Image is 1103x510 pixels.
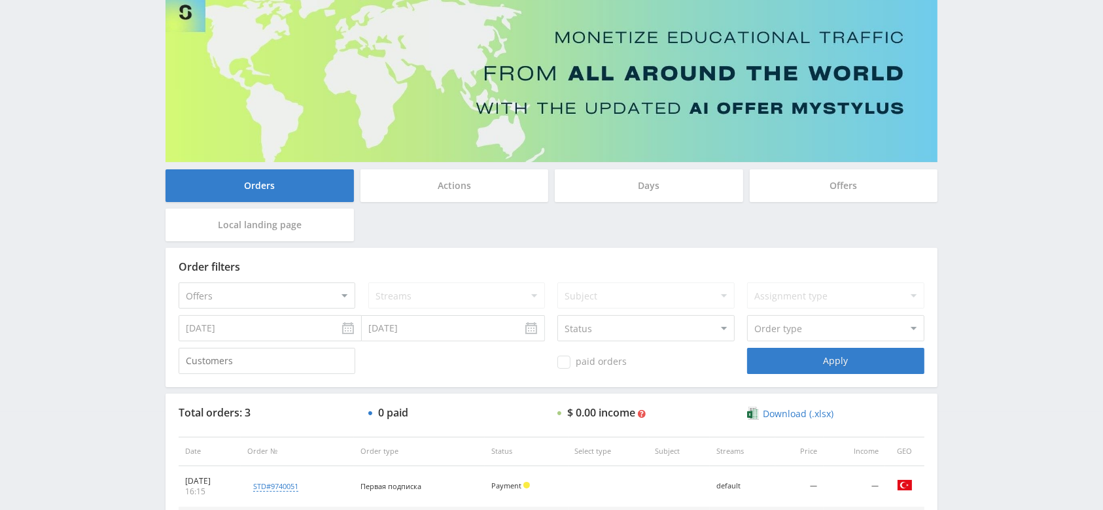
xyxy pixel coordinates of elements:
[179,407,355,418] div: Total orders: 3
[763,409,833,419] span: Download (.xlsx)
[360,481,421,491] span: Первая подписка
[179,348,355,374] input: Customers
[885,437,924,466] th: GEO
[747,407,833,420] a: Download (.xlsx)
[253,481,298,492] div: std#9740051
[555,169,743,202] div: Days
[185,476,234,486] div: [DATE]
[557,356,627,369] span: paid orders
[710,437,775,466] th: Streams
[648,437,710,466] th: Subject
[360,169,549,202] div: Actions
[824,466,885,507] td: —
[716,482,769,490] div: default
[523,482,530,488] span: Hold
[491,481,521,490] span: Payment
[747,348,924,374] div: Apply
[166,209,354,241] div: Local landing page
[824,437,885,466] th: Income
[179,261,924,273] div: Order filters
[378,407,408,418] div: 0 paid
[569,437,649,466] th: Select type
[747,407,758,420] img: xlsx
[485,437,569,466] th: Status
[241,437,354,466] th: Order №
[775,466,824,507] td: —
[775,437,824,466] th: Price
[354,437,485,466] th: Order type
[567,407,635,418] div: $ 0.00 income
[166,169,354,202] div: Orders
[179,437,241,466] th: Date
[185,486,234,497] div: 16:15
[897,477,913,493] img: tur.png
[750,169,938,202] div: Offers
